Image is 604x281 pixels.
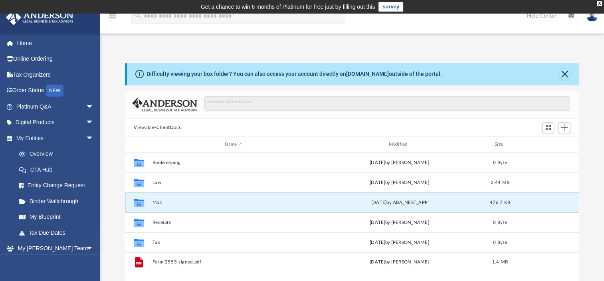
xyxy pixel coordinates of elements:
div: id [129,141,149,148]
button: Law [152,180,315,185]
span: 1.4 MB [492,260,508,264]
a: Platinum Q&Aarrow_drop_down [6,99,106,115]
a: Tax Due Dates [11,225,106,241]
a: menu [108,15,117,21]
span: 0 Byte [493,240,507,245]
button: Switch to Grid View [542,122,554,133]
a: Overview [11,146,106,162]
img: Anderson Advisors Platinum Portal [4,10,76,25]
img: User Pic [586,10,598,22]
span: 0 Byte [493,160,507,165]
a: My Blueprint [11,209,102,225]
div: [DATE] by [PERSON_NAME] [318,259,481,266]
div: [DATE] by [PERSON_NAME] [318,179,481,186]
a: survey [378,2,403,12]
button: Add [558,122,570,133]
span: arrow_drop_down [86,99,102,115]
div: [DATE] by [PERSON_NAME] [318,239,481,246]
span: 2.44 MB [491,180,509,185]
div: [DATE] by [PERSON_NAME] [318,159,481,166]
div: NEW [46,85,63,97]
div: Modified [318,141,481,148]
button: Form 2553 signed.pdf [152,259,315,265]
input: Search files and folders [204,96,570,111]
a: My Entitiesarrow_drop_down [6,130,106,146]
a: Entity Change Request [11,178,106,194]
button: Viewable-ClientDocs [134,124,181,131]
span: 476.7 KB [490,200,510,205]
div: id [519,141,575,148]
span: arrow_drop_down [86,115,102,131]
a: CTA Hub [11,162,106,178]
i: menu [108,11,117,21]
i: search [133,11,142,20]
span: 0 Byte [493,220,507,225]
a: Home [6,35,106,51]
span: [DATE] [371,200,387,205]
a: My [PERSON_NAME] Teamarrow_drop_down [6,241,102,257]
button: Close [559,69,570,80]
button: Receipts [152,220,315,225]
div: [DATE] by [PERSON_NAME] [318,219,481,226]
div: Get a chance to win 6 months of Platinum for free just by filling out this [201,2,375,12]
a: [DOMAIN_NAME] [346,71,389,77]
a: Binder Walkthrough [11,193,106,209]
span: arrow_drop_down [86,130,102,146]
button: Tax [152,240,315,245]
button: Mail [152,200,315,205]
div: Size [484,141,516,148]
button: Bookkeeping [152,160,315,165]
a: Online Ordering [6,51,106,67]
a: Digital Productsarrow_drop_down [6,115,106,131]
div: close [597,1,602,6]
a: Tax Organizers [6,67,106,83]
a: Order StatusNEW [6,83,106,99]
div: by ABA_NEST_APP [318,199,481,206]
div: Difficulty viewing your box folder? You can also access your account directly on outside of the p... [147,70,442,78]
span: arrow_drop_down [86,241,102,257]
div: Name [152,141,315,148]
